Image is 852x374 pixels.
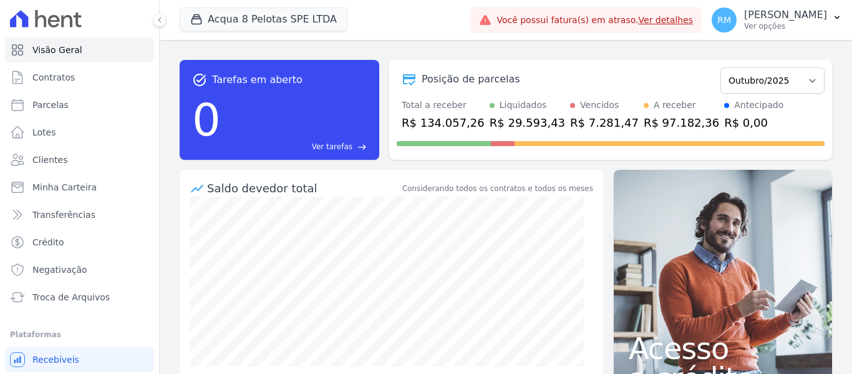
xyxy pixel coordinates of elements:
span: Recebíveis [32,353,79,366]
a: Recebíveis [5,347,154,372]
div: Vencidos [580,99,619,112]
span: Contratos [32,71,75,84]
span: Transferências [32,209,95,221]
a: Troca de Arquivos [5,285,154,310]
a: Clientes [5,147,154,172]
div: Posição de parcelas [422,72,520,87]
span: Ver tarefas [312,141,352,152]
span: Clientes [32,154,67,166]
p: Ver opções [744,21,827,31]
span: Minha Carteira [32,181,97,194]
a: Negativação [5,257,154,282]
span: Acesso [629,333,817,363]
a: Parcelas [5,92,154,117]
div: 0 [192,87,221,152]
a: Visão Geral [5,37,154,62]
div: R$ 134.057,26 [402,114,485,131]
div: Total a receber [402,99,485,112]
a: Lotes [5,120,154,145]
a: Crédito [5,230,154,255]
span: Crédito [32,236,64,249]
a: Transferências [5,202,154,227]
p: [PERSON_NAME] [744,9,827,21]
span: task_alt [192,72,207,87]
span: Tarefas em aberto [212,72,303,87]
span: Você possui fatura(s) em atraso. [496,14,693,27]
div: R$ 29.593,43 [490,114,565,131]
span: east [357,142,367,152]
div: R$ 7.281,47 [570,114,639,131]
span: Troca de Arquivos [32,291,110,303]
div: A receber [654,99,696,112]
a: Ver tarefas east [226,141,367,152]
div: Liquidados [500,99,547,112]
div: Antecipado [734,99,783,112]
a: Ver detalhes [639,15,694,25]
div: Plataformas [10,327,149,342]
div: Saldo devedor total [207,180,400,197]
span: Negativação [32,263,87,276]
button: Acqua 8 Pelotas SPE LTDA [180,7,347,31]
span: RM [717,16,731,24]
a: Contratos [5,65,154,90]
span: Visão Geral [32,44,82,56]
div: Considerando todos os contratos e todos os meses [402,183,593,194]
button: RM [PERSON_NAME] Ver opções [702,2,852,37]
a: Minha Carteira [5,175,154,200]
span: Parcelas [32,99,69,111]
span: Lotes [32,126,56,139]
div: R$ 0,00 [724,114,783,131]
div: R$ 97.182,36 [644,114,719,131]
